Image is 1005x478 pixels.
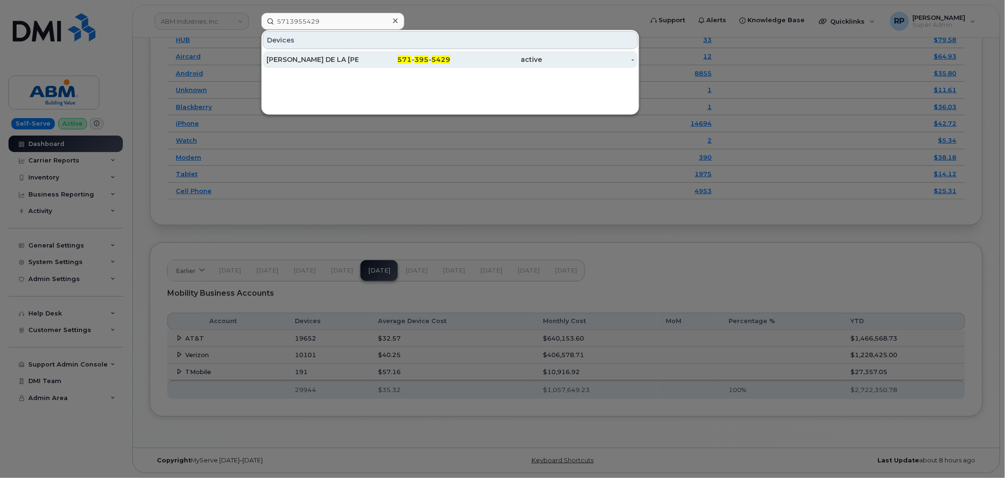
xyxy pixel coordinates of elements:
div: Devices [263,31,638,49]
a: [PERSON_NAME] DE LA [PERSON_NAME]571-395-5429active- [263,51,638,68]
div: - - [359,55,451,64]
div: [PERSON_NAME] DE LA [PERSON_NAME] [266,55,359,64]
div: active [450,55,542,64]
span: 395 [414,55,429,64]
span: 5429 [431,55,450,64]
div: - [542,55,635,64]
input: Find something... [261,13,404,30]
span: 571 [397,55,412,64]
